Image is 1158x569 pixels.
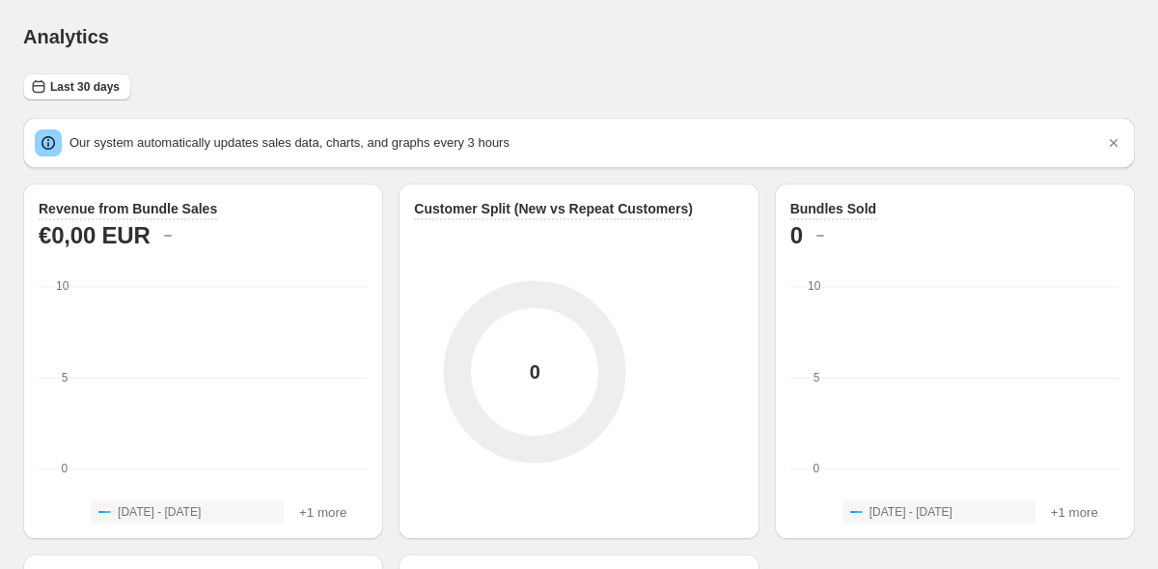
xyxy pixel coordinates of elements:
text: 0 [813,462,819,475]
text: 0 [62,462,69,475]
button: Last 30 days [23,73,131,100]
text: 5 [813,371,819,384]
text: 10 [56,279,69,293]
button: +1 more [293,500,352,524]
h3: Customer Split (New vs Repeat Customers) [414,199,693,218]
span: Our system automatically updates sales data, charts, and graphs every 3 hours [69,135,510,150]
text: 10 [808,279,821,293]
button: Dismiss notification [1100,129,1127,156]
span: Last 30 days [50,79,120,95]
h3: Bundles Sold [790,199,876,218]
span: [DATE] - [DATE] [118,504,201,520]
h2: 0 [790,220,803,251]
h3: Revenue from Bundle Sales [39,199,217,218]
span: [DATE] - [DATE] [869,504,952,520]
button: [DATE] - [DATE] [842,500,1035,524]
text: 5 [62,371,69,384]
h1: Analytics [23,25,109,48]
button: [DATE] - [DATE] [91,500,284,524]
button: +1 more [1045,500,1104,524]
h2: €0,00 EUR [39,220,151,251]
